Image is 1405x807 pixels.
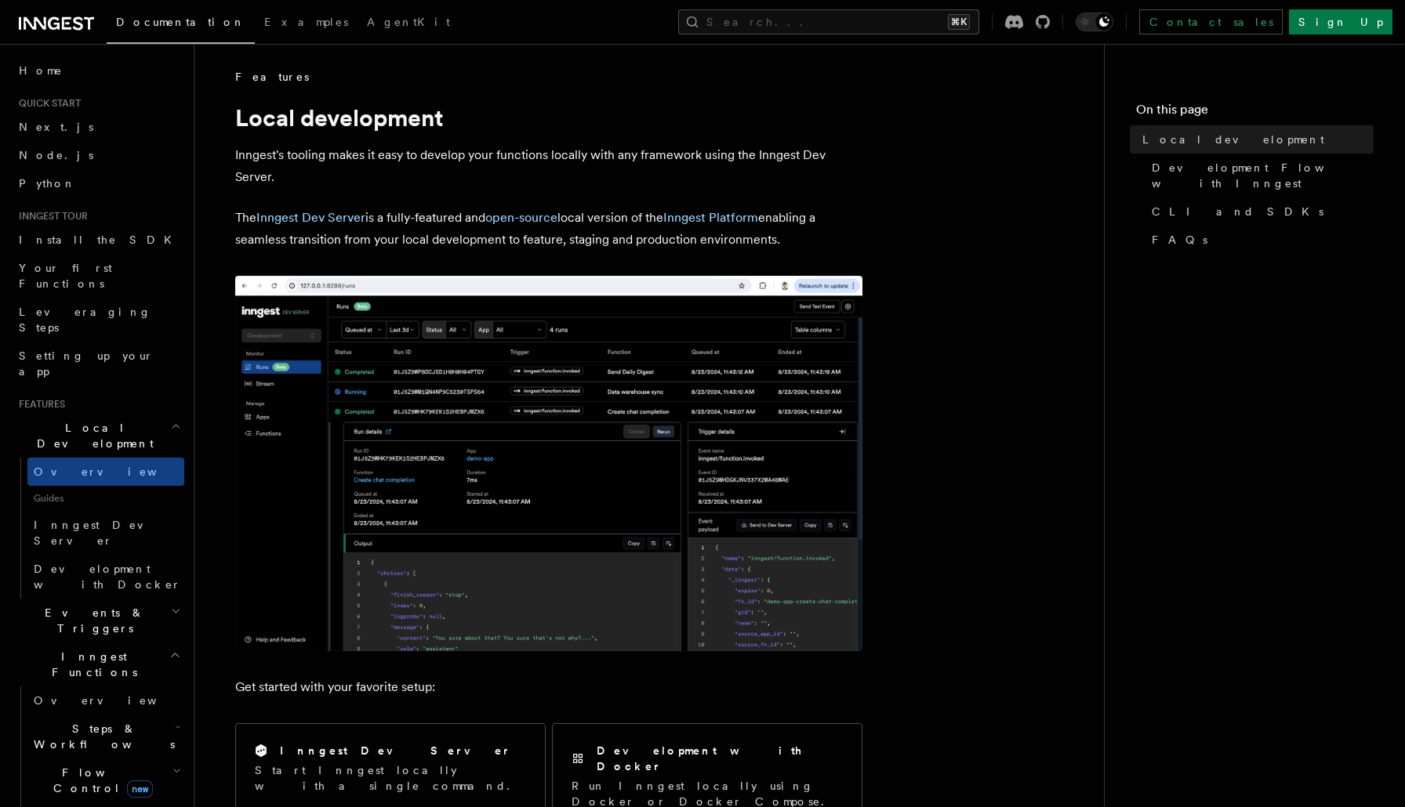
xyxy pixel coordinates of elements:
[116,16,245,28] span: Documentation
[358,5,459,42] a: AgentKit
[27,458,184,486] a: Overview
[19,233,181,246] span: Install the SDK
[27,555,184,599] a: Development with Docker
[27,765,172,796] span: Flow Control
[27,721,175,752] span: Steps & Workflows
[597,743,843,774] h2: Development with Docker
[1145,226,1374,254] a: FAQs
[367,16,450,28] span: AgentKit
[13,342,184,385] a: Setting up your app
[107,5,255,44] a: Documentation
[19,262,112,290] span: Your first Functions
[235,103,862,132] h1: Local development
[235,144,862,188] p: Inngest's tooling makes it easy to develop your functions locally with any framework using the In...
[13,414,184,458] button: Local Development
[678,9,979,34] button: Search...⌘K
[1289,9,1392,34] a: Sign Up
[19,306,151,334] span: Leveraging Steps
[19,349,154,378] span: Setting up your app
[13,56,184,85] a: Home
[1152,160,1374,191] span: Development Flow with Inngest
[13,141,184,169] a: Node.js
[13,599,184,642] button: Events & Triggers
[13,649,169,680] span: Inngest Functions
[27,486,184,511] span: Guides
[1152,232,1207,248] span: FAQs
[13,298,184,342] a: Leveraging Steps
[235,69,309,85] span: Features
[1145,197,1374,226] a: CLI and SDKs
[19,177,76,190] span: Python
[13,420,171,451] span: Local Development
[13,210,88,223] span: Inngest tour
[13,642,184,686] button: Inngest Functions
[235,676,862,698] p: Get started with your favorite setup:
[13,226,184,254] a: Install the SDK
[13,398,65,411] span: Features
[1136,100,1374,125] h4: On this page
[13,605,171,636] span: Events & Triggers
[1136,125,1374,154] a: Local development
[663,210,758,225] a: Inngest Platform
[235,276,862,651] img: The Inngest Dev Server on the Functions page
[13,113,184,141] a: Next.js
[27,511,184,555] a: Inngest Dev Server
[485,210,557,225] a: open-source
[34,465,195,478] span: Overview
[13,254,184,298] a: Your first Functions
[255,5,358,42] a: Examples
[280,743,511,758] h2: Inngest Dev Server
[19,121,93,133] span: Next.js
[256,210,365,225] a: Inngest Dev Server
[1076,13,1113,31] button: Toggle dark mode
[34,694,195,707] span: Overview
[1152,204,1323,219] span: CLI and SDKs
[27,686,184,715] a: Overview
[34,563,181,591] span: Development with Docker
[1145,154,1374,197] a: Development Flow with Inngest
[948,14,970,30] kbd: ⌘K
[27,715,184,758] button: Steps & Workflows
[27,758,184,802] button: Flow Controlnew
[19,63,63,78] span: Home
[13,97,81,110] span: Quick start
[1139,9,1283,34] a: Contact sales
[13,458,184,599] div: Local Development
[1142,132,1324,147] span: Local development
[127,780,153,798] span: new
[264,16,348,28] span: Examples
[34,519,168,547] span: Inngest Dev Server
[255,762,526,794] p: Start Inngest locally with a single command.
[235,207,862,251] p: The is a fully-featured and local version of the enabling a seamless transition from your local d...
[13,169,184,197] a: Python
[19,149,93,161] span: Node.js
